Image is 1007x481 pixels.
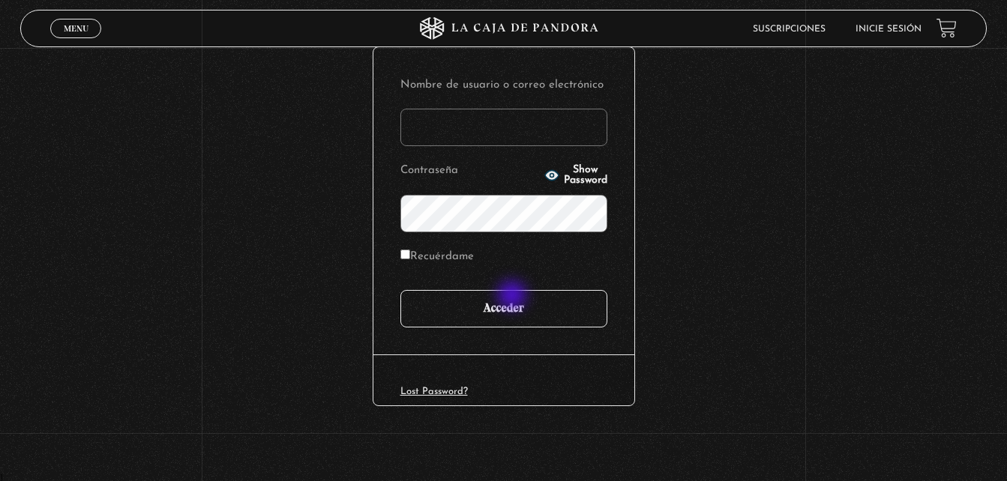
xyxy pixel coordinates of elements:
a: Inicie sesión [856,25,922,34]
input: Recuérdame [400,249,410,259]
button: Show Password [544,165,607,186]
span: Menu [64,24,88,33]
label: Contraseña [400,160,540,183]
span: Show Password [564,165,607,186]
input: Acceder [400,290,607,327]
a: View your shopping cart [937,18,957,38]
span: Cerrar [58,37,94,47]
label: Nombre de usuario o correo electrónico [400,74,607,97]
label: Recuérdame [400,246,474,269]
a: Lost Password? [400,387,468,396]
a: Suscripciones [753,25,826,34]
